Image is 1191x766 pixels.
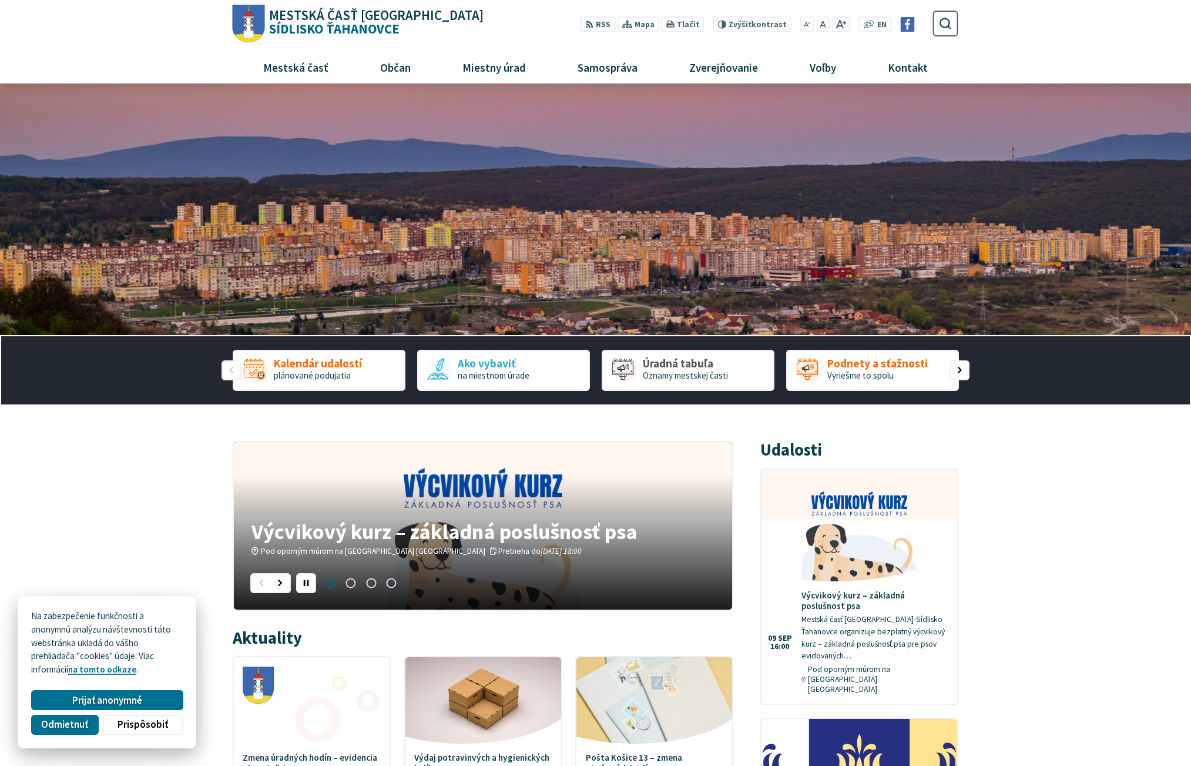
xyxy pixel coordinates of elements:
[618,16,659,32] a: Mapa
[41,718,88,731] span: Odmietnuť
[789,51,858,83] a: Voľby
[241,51,350,83] a: Mestská časť
[321,573,341,593] span: Prejsť na slajd 1
[341,573,361,593] span: Prejsť na slajd 2
[361,573,381,593] span: Prejsť na slajd 3
[274,370,351,381] span: plánované podujatia
[831,16,850,32] button: Zväčšiť veľkosť písma
[233,350,405,391] a: Kalendár udalostí plánované podujatia
[635,19,655,31] span: Mapa
[31,690,183,710] button: Prijať anonymné
[827,357,928,370] span: Podnety a sťažnosti
[602,350,774,391] div: 3 / 5
[234,442,732,610] a: Výcvikový kurz – základná poslušnosť psa Pod oporným múrom na [GEOGRAPHIC_DATA] [GEOGRAPHIC_DATA]...
[668,51,780,83] a: Zverejňovanie
[778,634,792,643] span: sep
[458,51,530,83] span: Miestny úrad
[250,573,270,593] div: Predošlý slajd
[441,51,547,83] a: Miestny úrad
[827,370,894,381] span: Vyriešme to spolu
[808,664,948,694] span: Pod oporným múrom na [GEOGRAPHIC_DATA] [GEOGRAPHIC_DATA]
[358,51,432,83] a: Občan
[296,573,316,593] div: Pozastaviť pohyb slajdera
[768,634,776,643] span: 09
[900,17,915,32] img: Prejsť na Facebook stránku
[884,51,932,83] span: Kontakt
[375,51,415,83] span: Občan
[556,51,659,83] a: Samospráva
[541,546,582,556] em: [DATE] 18:00
[643,357,728,370] span: Úradná tabuľa
[786,350,959,391] div: 4 / 5
[786,350,959,391] a: Podnety a sťažnosti Vyriešme to spolu
[801,590,948,611] h4: Výcvikový kurz – základná poslušnosť psa
[729,20,787,29] span: kontrast
[233,629,302,647] h3: Aktuality
[677,20,699,29] span: Tlačiť
[498,546,582,556] span: Prebieha do
[417,350,590,391] div: 2 / 5
[118,718,168,731] span: Prispôsobiť
[458,357,529,370] span: Ako vybaviť
[602,350,774,391] a: Úradná tabuľa Oznamy mestskej časti
[458,370,529,381] span: na miestnom úrade
[233,5,265,43] img: Prejsť na domovskú stránku
[265,9,484,36] h1: Sídlisko Ťahanovce
[259,51,333,83] span: Mestská časť
[581,16,615,32] a: RSS
[874,19,890,31] a: EN
[234,442,732,610] div: 1 / 4
[274,357,362,370] span: Kalendár udalostí
[685,51,762,83] span: Zverejňovanie
[867,51,950,83] a: Kontakt
[222,360,241,380] div: Predošlý slajd
[662,16,704,32] button: Tlačiť
[643,370,728,381] span: Oznamy mestskej časti
[261,546,485,556] span: Pod oporným múrom na [GEOGRAPHIC_DATA] [GEOGRAPHIC_DATA]
[950,360,969,380] div: Nasledujúci slajd
[806,51,841,83] span: Voľby
[72,694,142,707] span: Prijať anonymné
[596,19,610,31] span: RSS
[269,9,484,22] span: Mestská časť [GEOGRAPHIC_DATA]
[713,16,791,32] button: Zvýšiťkontrast
[271,573,291,593] div: Nasledujúci slajd
[816,16,829,32] button: Nastaviť pôvodnú veľkosť písma
[760,441,822,459] h3: Udalosti
[251,521,714,542] h4: Výcvikový kurz – základná poslušnosť psa
[800,16,814,32] button: Zmenšiť veľkosť písma
[761,470,957,704] a: Výcvikový kurz – základná poslušnosť psa Mestská časť [GEOGRAPHIC_DATA]-Sídlisko Ťahanovce organi...
[801,614,948,662] p: Mestská časť [GEOGRAPHIC_DATA]-Sídlisko Ťahanovce organizuje bezplatný výcvikový kurz – základná ...
[381,573,401,593] span: Prejsť na slajd 4
[573,51,642,83] span: Samospráva
[103,715,183,735] button: Prispôsobiť
[877,19,887,31] span: EN
[31,610,183,677] p: Na zabezpečenie funkčnosti a anonymnú analýzu návštevnosti táto webstránka ukladá do vášho prehli...
[233,350,405,391] div: 1 / 5
[233,5,484,43] a: Logo Sídlisko Ťahanovce, prejsť na domovskú stránku.
[768,643,792,651] span: 16:00
[417,350,590,391] a: Ako vybaviť na miestnom úrade
[729,19,751,29] span: Zvýšiť
[31,715,98,735] button: Odmietnuť
[68,664,136,675] a: na tomto odkaze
